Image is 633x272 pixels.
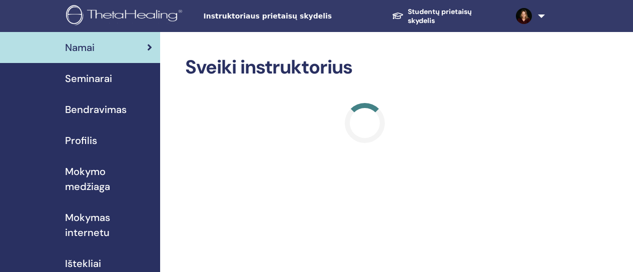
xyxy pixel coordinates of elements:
a: Studentų prietaisų skydelis [384,2,508,30]
span: Profilis [65,133,97,148]
span: Seminarai [65,71,112,86]
img: logo.png [66,5,186,27]
h2: Sveiki instruktorius [185,56,545,79]
span: Mokymas internetu [65,210,152,240]
img: default.jpg [516,8,532,24]
span: Mokymo medžiaga [65,164,152,194]
img: graduation-cap-white.svg [392,11,404,20]
span: Namai [65,40,95,55]
span: Ištekliai [65,256,101,271]
span: Instruktoriaus prietaisų skydelis [204,11,354,21]
span: Bendravimas [65,102,127,117]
